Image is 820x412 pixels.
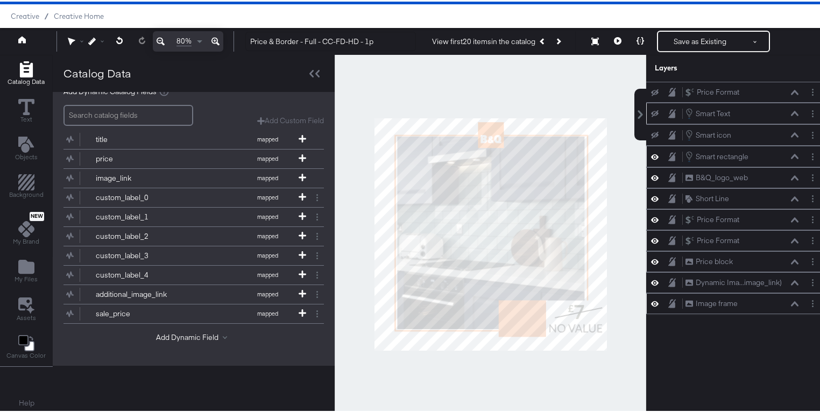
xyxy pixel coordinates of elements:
div: custom_label_4mapped [63,264,324,283]
button: custom_label_0mapped [63,187,310,205]
span: Add Dynamic Catalog Fields [63,85,157,95]
a: Help [19,396,34,407]
div: custom_label_1 [96,210,174,221]
div: Smart Text [696,107,730,117]
div: pricemapped [63,148,324,167]
div: Catalog Data [63,64,131,80]
div: Short Line [696,192,729,202]
div: Layers [655,61,765,72]
div: custom_label_2 [96,230,174,240]
button: Assets [10,293,43,324]
button: Layer Options [807,191,818,203]
div: Smart icon [696,129,731,139]
span: My Brand [13,236,39,244]
button: Help [11,392,42,411]
button: Layer Options [807,128,818,139]
button: Dynamic Ima...image_link) [685,275,782,287]
button: Smart rectangle [685,149,749,161]
button: Smart icon [685,127,732,139]
a: Creative Home [54,10,104,19]
button: sale_pricemapped [63,303,310,322]
button: custom_label_3mapped [63,245,310,264]
button: Price Format [685,212,740,224]
button: Layer Options [807,106,818,118]
div: custom_label_4 [96,268,174,279]
div: image_linkmapped [63,167,324,186]
button: Price Format [685,85,740,96]
span: mapped [238,289,297,296]
button: Previous Product [535,30,550,49]
div: Price Format [697,213,739,223]
span: mapped [238,250,297,258]
button: titlemapped [63,129,310,147]
button: Add Files [8,255,44,286]
button: Smart Text [685,106,731,118]
button: Short Line [685,191,730,203]
button: custom_label_4mapped [63,264,310,283]
div: custom_label_3 [96,249,174,259]
span: Text [20,113,32,122]
span: 80% [176,34,192,45]
span: Catalog Data [8,76,45,84]
button: additional_image_linkmapped [63,283,310,302]
span: mapped [238,308,297,316]
button: Price Format [685,233,740,245]
button: B&Q_logo_web [685,171,748,182]
span: mapped [238,192,297,200]
button: Layer Options [807,254,818,266]
div: custom_label_2mapped [63,225,324,244]
button: Add Rectangle [3,171,50,201]
div: titlemapped [63,129,324,147]
span: Creative [11,10,39,19]
span: mapped [238,153,297,161]
div: image_link [96,172,174,182]
span: mapped [238,269,297,277]
button: pricemapped [63,148,310,167]
button: custom_label_1mapped [63,206,310,225]
button: Layer Options [807,275,818,287]
div: Smart rectangle [696,150,748,160]
button: Price block [685,254,733,266]
span: Canvas Color [6,350,46,358]
span: mapped [238,231,297,238]
div: Price Format [697,86,739,96]
div: additional_image_link [96,288,174,298]
div: custom_label_0mapped [63,187,324,205]
div: additional_image_linkmapped [63,283,324,302]
button: Save as Existing [658,30,742,49]
button: Layer Options [807,233,818,245]
div: Price Format [697,234,739,244]
div: Image frame [696,297,738,307]
div: custom_label_0 [96,191,174,201]
button: Image frame [685,296,738,308]
button: image_linkmapped [63,167,310,186]
button: NewMy Brand [6,208,46,248]
button: Add Rectangle [1,57,51,88]
div: sale_pricemapped [63,303,324,322]
button: Layer Options [807,171,818,182]
input: Search catalog fields [63,103,193,124]
div: Dynamic Ima...image_link) [696,276,782,286]
span: Background [9,189,44,197]
button: Layer Options [807,212,818,224]
span: My Files [15,273,38,282]
span: Objects [15,151,38,160]
div: custom_label_1mapped [63,206,324,225]
button: Layer Options [807,296,818,308]
span: New [30,211,44,218]
button: Add Dynamic Field [156,331,231,341]
button: Add Text [9,132,44,163]
span: mapped [238,211,297,219]
button: Text [12,95,41,125]
span: / [39,10,54,19]
div: B&Q_logo_web [696,171,748,181]
div: custom_label_3mapped [63,245,324,264]
button: Layer Options [807,150,818,161]
button: Next Product [550,30,565,49]
div: price [96,152,174,162]
div: title [96,133,174,143]
div: Add Custom Field [257,114,324,124]
div: sale_price [96,307,174,317]
span: Assets [17,312,36,321]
